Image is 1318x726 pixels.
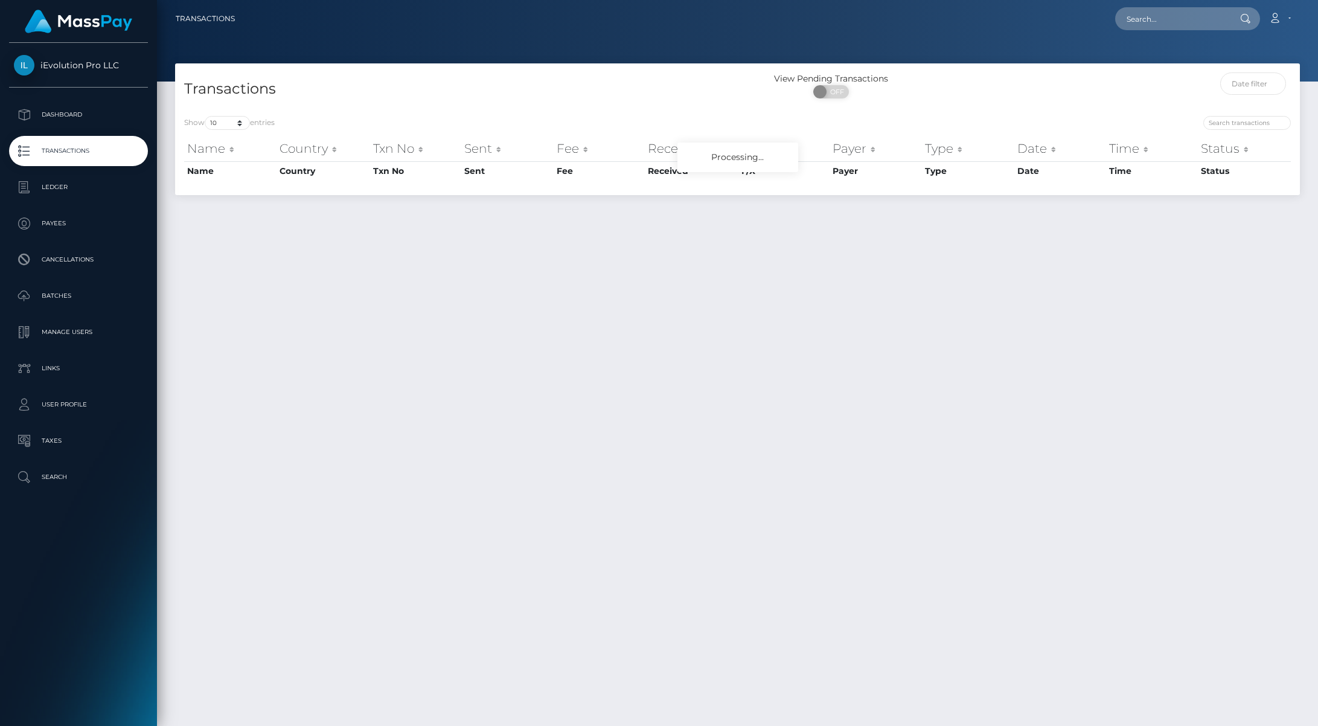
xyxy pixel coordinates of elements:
[645,137,739,161] th: Received
[1198,161,1291,181] th: Status
[1198,137,1291,161] th: Status
[14,287,143,305] p: Batches
[14,468,143,486] p: Search
[461,161,553,181] th: Sent
[9,390,148,420] a: User Profile
[9,245,148,275] a: Cancellations
[9,462,148,492] a: Search
[25,10,132,33] img: MassPay Logo
[9,317,148,347] a: Manage Users
[1106,137,1198,161] th: Time
[554,137,645,161] th: Fee
[277,161,370,181] th: Country
[14,251,143,269] p: Cancellations
[1014,161,1106,181] th: Date
[205,116,250,130] select: Showentries
[1220,72,1286,95] input: Date filter
[9,136,148,166] a: Transactions
[554,161,645,181] th: Fee
[14,323,143,341] p: Manage Users
[645,161,739,181] th: Received
[1106,161,1198,181] th: Time
[14,178,143,196] p: Ledger
[9,208,148,239] a: Payees
[9,60,148,71] span: iEvolution Pro LLC
[370,161,461,181] th: Txn No
[830,161,922,181] th: Payer
[14,359,143,377] p: Links
[9,172,148,202] a: Ledger
[14,55,34,75] img: iEvolution Pro LLC
[184,79,729,100] h4: Transactions
[14,142,143,160] p: Transactions
[922,161,1014,181] th: Type
[9,426,148,456] a: Taxes
[184,137,277,161] th: Name
[922,137,1014,161] th: Type
[830,137,922,161] th: Payer
[9,100,148,130] a: Dashboard
[1115,7,1229,30] input: Search...
[677,143,798,172] div: Processing...
[184,116,275,130] label: Show entries
[184,161,277,181] th: Name
[1203,116,1291,130] input: Search transactions
[14,396,143,414] p: User Profile
[370,137,461,161] th: Txn No
[277,137,370,161] th: Country
[14,432,143,450] p: Taxes
[738,137,830,161] th: F/X
[14,106,143,124] p: Dashboard
[738,72,925,85] div: View Pending Transactions
[1014,137,1106,161] th: Date
[9,281,148,311] a: Batches
[461,137,553,161] th: Sent
[176,6,235,31] a: Transactions
[9,353,148,384] a: Links
[14,214,143,233] p: Payees
[820,85,850,98] span: OFF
